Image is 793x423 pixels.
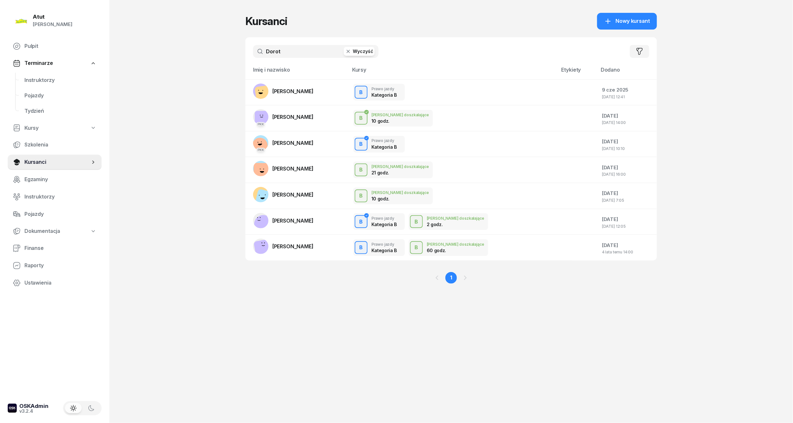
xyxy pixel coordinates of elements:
span: [PERSON_NAME] [272,191,314,198]
button: B [355,86,368,99]
div: [DATE] [602,137,652,146]
div: [DATE] [602,189,652,198]
span: [PERSON_NAME] [272,217,314,224]
div: PKK [256,122,266,126]
div: B [412,216,421,227]
div: B [357,164,366,175]
a: Finanse [8,241,102,256]
span: Egzaminy [24,175,96,184]
span: Instruktorzy [24,76,96,84]
div: Prawo jazdy [371,87,397,91]
span: Pulpit [24,42,96,50]
span: Nowy kursant [616,17,650,25]
span: [PERSON_NAME] [272,88,314,94]
div: B [357,113,366,124]
div: 9 cze 2025 [602,86,652,94]
div: [DATE] 12:41 [602,95,652,99]
div: v3.2.4 [19,409,49,413]
img: logo-xs-dark@2x.png [8,404,17,413]
div: [DATE] 12:05 [602,224,652,228]
div: Prawo jazdy [371,242,397,246]
div: [DATE] 14:00 [602,120,652,125]
div: [DATE] [602,112,652,120]
div: B [357,87,366,98]
button: Wyczyść [344,47,375,56]
a: Instruktorzy [8,189,102,205]
div: B [357,216,366,227]
div: [PERSON_NAME] doszkalające [371,164,429,169]
a: Terminarze [8,56,102,71]
a: Raporty [8,258,102,273]
a: Pojazdy [19,88,102,103]
div: Kategoria B [371,222,397,227]
div: 10 godz. [371,118,405,124]
div: [PERSON_NAME] doszkalające [371,113,429,117]
button: B [355,215,368,228]
a: [PERSON_NAME] [253,161,314,176]
a: Ustawienia [8,275,102,291]
a: Egzaminy [8,172,102,187]
span: Instruktorzy [24,193,96,201]
a: [PERSON_NAME] [253,84,314,99]
span: Ustawienia [24,279,96,287]
div: [DATE] [602,163,652,172]
a: Dokumentacja [8,224,102,239]
span: Szkolenia [24,141,96,149]
div: 4 lata temu 14:00 [602,250,652,254]
button: B [355,138,368,151]
div: Atut [33,14,72,20]
div: OSKAdmin [19,403,49,409]
div: B [357,139,366,150]
a: PKK[PERSON_NAME] [253,109,314,125]
a: Kursy [8,121,102,136]
th: Imię i nazwisko [245,66,348,79]
button: B [355,241,368,254]
div: 2 godz. [427,222,460,227]
span: Raporty [24,261,96,270]
div: 10 godz. [371,196,405,201]
span: Kursanci [24,158,90,166]
div: B [357,242,366,253]
a: [PERSON_NAME] [253,239,314,254]
a: Pojazdy [8,207,102,222]
div: [PERSON_NAME] doszkalające [427,216,484,220]
span: Finanse [24,244,96,252]
a: [PERSON_NAME] [253,187,314,202]
button: B [410,241,423,254]
a: 1 [445,272,457,284]
div: Kategoria B [371,92,397,98]
div: PKK [256,148,266,152]
div: 21 godz. [371,170,405,175]
th: Etykiety [558,66,597,79]
a: Szkolenia [8,137,102,153]
span: [PERSON_NAME] [272,140,314,146]
span: Pojazdy [24,92,96,100]
div: B [412,242,421,253]
div: [PERSON_NAME] doszkalające [427,242,484,246]
span: [PERSON_NAME] [272,243,314,250]
div: B [357,190,366,201]
span: Dokumentacja [24,227,60,235]
div: Kategoria B [371,144,397,150]
a: PKK[PERSON_NAME] [253,135,314,151]
div: [PERSON_NAME] doszkalające [371,190,429,195]
span: Pojazdy [24,210,96,218]
th: Dodano [597,66,657,79]
div: Kategoria B [371,248,397,253]
span: Tydzień [24,107,96,115]
span: [PERSON_NAME] [272,114,314,120]
div: [PERSON_NAME] [33,20,72,29]
span: [PERSON_NAME] [272,165,314,172]
a: Nowy kursant [597,13,657,30]
button: B [410,215,423,228]
a: Instruktorzy [19,73,102,88]
th: Kursy [348,66,558,79]
h1: Kursanci [245,15,287,27]
div: [DATE] 16:00 [602,172,652,176]
span: Kursy [24,124,39,132]
input: Szukaj [253,45,378,58]
a: [PERSON_NAME] [253,213,314,228]
a: Pulpit [8,39,102,54]
button: B [355,189,368,202]
button: B [355,112,368,125]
